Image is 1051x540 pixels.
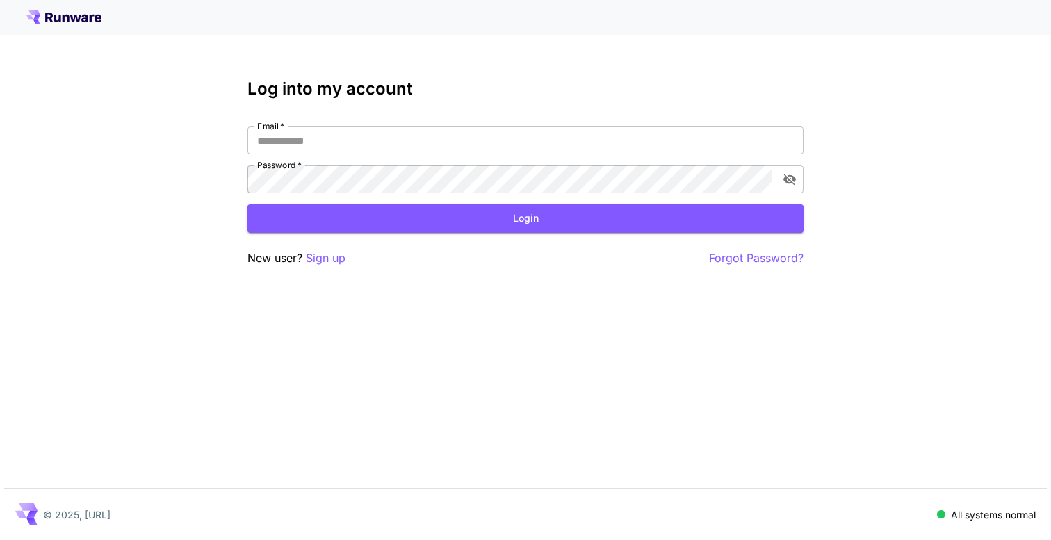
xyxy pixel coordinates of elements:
label: Password [257,159,302,171]
p: © 2025, [URL] [43,507,111,522]
label: Email [257,120,284,132]
button: Login [247,204,804,233]
button: Forgot Password? [709,249,804,267]
button: toggle password visibility [777,167,802,192]
p: All systems normal [951,507,1036,522]
p: New user? [247,249,345,267]
h3: Log into my account [247,79,804,99]
button: Sign up [306,249,345,267]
